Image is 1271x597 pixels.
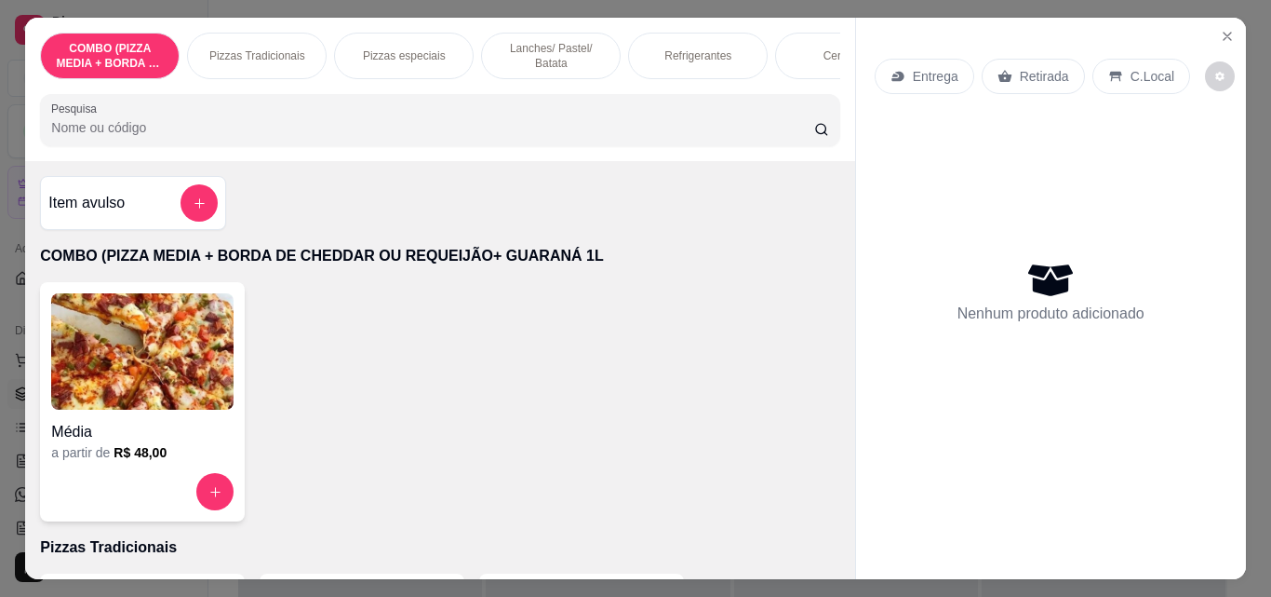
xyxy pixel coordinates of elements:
p: Retirada [1020,67,1069,86]
p: Pizzas Tradicionais [40,536,839,559]
input: Pesquisa [51,118,814,137]
h6: R$ 48,00 [114,443,167,462]
p: Pizzas especiais [363,48,446,63]
label: Pesquisa [51,101,103,116]
button: decrease-product-quantity [1205,61,1235,91]
h4: Média [51,421,234,443]
p: Nenhum produto adicionado [957,303,1144,325]
img: product-image [51,293,234,410]
p: Refrigerantes [664,48,731,63]
p: Entrega [913,67,958,86]
h4: Item avulso [48,192,125,214]
p: Cervejas [823,48,867,63]
button: increase-product-quantity [196,473,234,510]
div: a partir de [51,443,234,462]
p: COMBO (PIZZA MEDIA + BORDA DE CHEDDAR OU REQUEIJÃO+ GUARANÁ 1L [40,245,839,267]
p: Lanches/ Pastel/ Batata [497,41,605,71]
button: add-separate-item [181,184,218,222]
p: C.Local [1131,67,1174,86]
p: COMBO (PIZZA MEDIA + BORDA DE CHEDDAR OU REQUEIJÃO+ GUARANÁ 1L [56,41,164,71]
button: Close [1212,21,1242,51]
p: Pizzas Tradicionais [209,48,305,63]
